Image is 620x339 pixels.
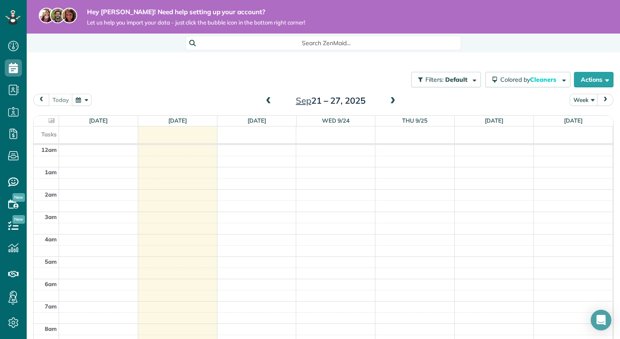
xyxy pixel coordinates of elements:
[591,310,611,330] div: Open Intercom Messenger
[12,215,25,224] span: New
[45,213,57,220] span: 3am
[87,19,305,26] span: Let us help you import your data - just click the bubble icon in the bottom right corner!
[45,191,57,198] span: 2am
[33,94,50,105] button: prev
[402,117,428,124] a: Thu 9/25
[425,76,443,83] span: Filters:
[277,96,384,105] h2: 21 – 27, 2025
[485,72,570,87] button: Colored byCleaners
[41,131,57,138] span: Tasks
[500,76,559,83] span: Colored by
[45,258,57,265] span: 5am
[41,146,57,153] span: 12am
[570,94,598,105] button: Week
[39,8,54,23] img: maria-72a9807cf96188c08ef61303f053569d2e2a8a1cde33d635c8a3ac13582a053d.jpg
[50,8,65,23] img: jorge-587dff0eeaa6aab1f244e6dc62b8924c3b6ad411094392a53c71c6c4a576187d.jpg
[322,117,350,124] a: Wed 9/24
[597,94,614,105] button: next
[45,236,57,243] span: 4am
[574,72,614,87] button: Actions
[45,169,57,176] span: 1am
[89,117,108,124] a: [DATE]
[12,193,25,202] span: New
[49,94,73,105] button: today
[530,76,558,83] span: Cleaners
[411,72,481,87] button: Filters: Default
[407,72,481,87] a: Filters: Default
[248,117,266,124] a: [DATE]
[485,117,503,124] a: [DATE]
[45,325,57,332] span: 8am
[168,117,187,124] a: [DATE]
[296,95,311,106] span: Sep
[45,303,57,310] span: 7am
[445,76,468,83] span: Default
[564,117,583,124] a: [DATE]
[62,8,77,23] img: michelle-19f622bdf1676172e81f8f8fba1fb50e276960ebfe0243fe18214015130c80e4.jpg
[87,8,305,16] strong: Hey [PERSON_NAME]! Need help setting up your account?
[45,280,57,287] span: 6am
